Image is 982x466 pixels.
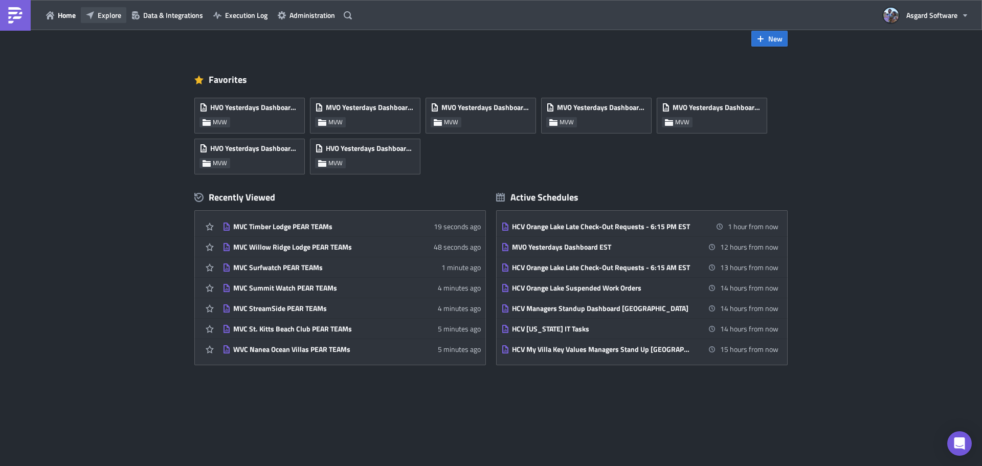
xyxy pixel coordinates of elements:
time: 2025-09-30 04:30 [720,344,778,354]
time: 2025-09-29T19:52:03Z [434,221,481,232]
span: HVO Yesterdays Dashboard EST [210,103,299,112]
span: New [768,33,783,44]
div: MVC St. Kitts Beach Club PEAR TEAMs [233,324,412,334]
button: Explore [81,7,126,23]
time: 2025-09-30 02:15 [720,241,778,252]
div: HCV Orange Lake Late Check-Out Requests - 6:15 AM EST [512,263,691,272]
span: Explore [98,10,121,20]
span: MVW [213,159,227,167]
a: MVC Timber Lodge PEAR TEAMs19 seconds ago [222,216,481,236]
time: 2025-09-30 04:00 [720,303,778,314]
span: MVO Yesterdays Dashboard PST [326,103,415,112]
a: MVO Yesterdays Dashboard EST12 hours from now [501,237,778,257]
button: New [751,31,788,47]
span: MVW [675,118,689,126]
a: HVO Yesterdays Dashboard [US_STATE]MVW [310,134,426,174]
div: MVO Yesterdays Dashboard EST [512,242,691,252]
span: MVO Yesterdays Dashboard [US_STATE] [441,103,530,112]
a: HVO Yesterdays Dashboard ESTMVW [194,93,310,134]
time: 2025-09-30 03:15 [720,262,778,273]
a: MVC Willow Ridge Lodge PEAR TEAMs48 seconds ago [222,237,481,257]
span: Execution Log [225,10,267,20]
a: MVC StreamSide PEAR TEAMs4 minutes ago [222,298,481,318]
a: MVO Yesterdays Dashboard [US_STATE]MVW [426,93,541,134]
span: Administration [289,10,335,20]
span: MVW [444,118,458,126]
div: Active Schedules [496,191,578,203]
a: HCV Orange Lake Late Check-Out Requests - 6:15 AM EST13 hours from now [501,257,778,277]
div: HCV My Villa Key Values Managers Stand Up [GEOGRAPHIC_DATA] and [GEOGRAPHIC_DATA] [512,345,691,354]
div: Recently Viewed [194,190,486,205]
span: Data & Integrations [143,10,203,20]
span: MVO Yesterdays Dashboard EST [557,103,646,112]
time: 2025-09-29T19:47:57Z [438,303,481,314]
div: HCV Orange Lake Late Check-Out Requests - 6:15 PM EST [512,222,691,231]
div: HCV Managers Standup Dashboard [GEOGRAPHIC_DATA] [512,304,691,313]
button: Asgard Software [877,4,974,27]
time: 2025-09-29T19:51:10Z [441,262,481,273]
span: MVW [328,118,343,126]
a: WVC Nanea Ocean Villas PEAR TEAMs5 minutes ago [222,339,481,359]
div: MVC Timber Lodge PEAR TEAMs [233,222,412,231]
a: HCV [US_STATE] IT Tasks14 hours from now [501,319,778,339]
a: HCV Orange Lake Late Check-Out Requests - 6:15 PM EST1 hour from now [501,216,778,236]
div: Open Intercom Messenger [947,431,972,456]
span: MVO Yesterdays Dashboard EU [673,103,762,112]
img: Avatar [882,7,900,24]
time: 2025-09-29T19:48:17Z [438,282,481,293]
div: MVC Surfwatch PEAR TEAMs [233,263,412,272]
a: MVO Yesterdays Dashboard ESTMVW [541,93,657,134]
span: Asgard Software [906,10,957,20]
span: HVO Yesterdays Dashboard PST [210,144,299,153]
time: 2025-09-29T19:47:31Z [438,323,481,334]
a: HVO Yesterdays Dashboard PSTMVW [194,134,310,174]
a: HCV Orange Lake Suspended Work Orders14 hours from now [501,278,778,298]
button: Execution Log [208,7,273,23]
a: MVC Surfwatch PEAR TEAMs1 minute ago [222,257,481,277]
button: Home [41,7,81,23]
a: MVO Yesterdays Dashboard EUMVW [657,93,772,134]
a: HCV My Villa Key Values Managers Stand Up [GEOGRAPHIC_DATA] and [GEOGRAPHIC_DATA]15 hours from now [501,339,778,359]
a: MVC Summit Watch PEAR TEAMs4 minutes ago [222,278,481,298]
div: WVC Nanea Ocean Villas PEAR TEAMs [233,345,412,354]
div: Favorites [194,72,788,87]
span: MVW [560,118,574,126]
img: PushMetrics [7,7,24,24]
span: HVO Yesterdays Dashboard [US_STATE] [326,144,415,153]
button: Administration [273,7,340,23]
time: 2025-09-30 04:15 [720,323,778,334]
time: 2025-09-30 03:45 [720,282,778,293]
span: MVW [328,159,343,167]
time: 2025-09-29T19:47:03Z [438,344,481,354]
a: MVC St. Kitts Beach Club PEAR TEAMs5 minutes ago [222,319,481,339]
time: 2025-09-29T19:51:34Z [434,241,481,252]
span: Home [58,10,76,20]
div: MVC Summit Watch PEAR TEAMs [233,283,412,293]
div: MVC StreamSide PEAR TEAMs [233,304,412,313]
div: HCV [US_STATE] IT Tasks [512,324,691,334]
a: HCV Managers Standup Dashboard [GEOGRAPHIC_DATA]14 hours from now [501,298,778,318]
div: MVC Willow Ridge Lodge PEAR TEAMs [233,242,412,252]
div: HCV Orange Lake Suspended Work Orders [512,283,691,293]
time: 2025-09-29 15:15 [728,221,778,232]
a: MVO Yesterdays Dashboard PSTMVW [310,93,426,134]
span: MVW [213,118,227,126]
button: Data & Integrations [126,7,208,23]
